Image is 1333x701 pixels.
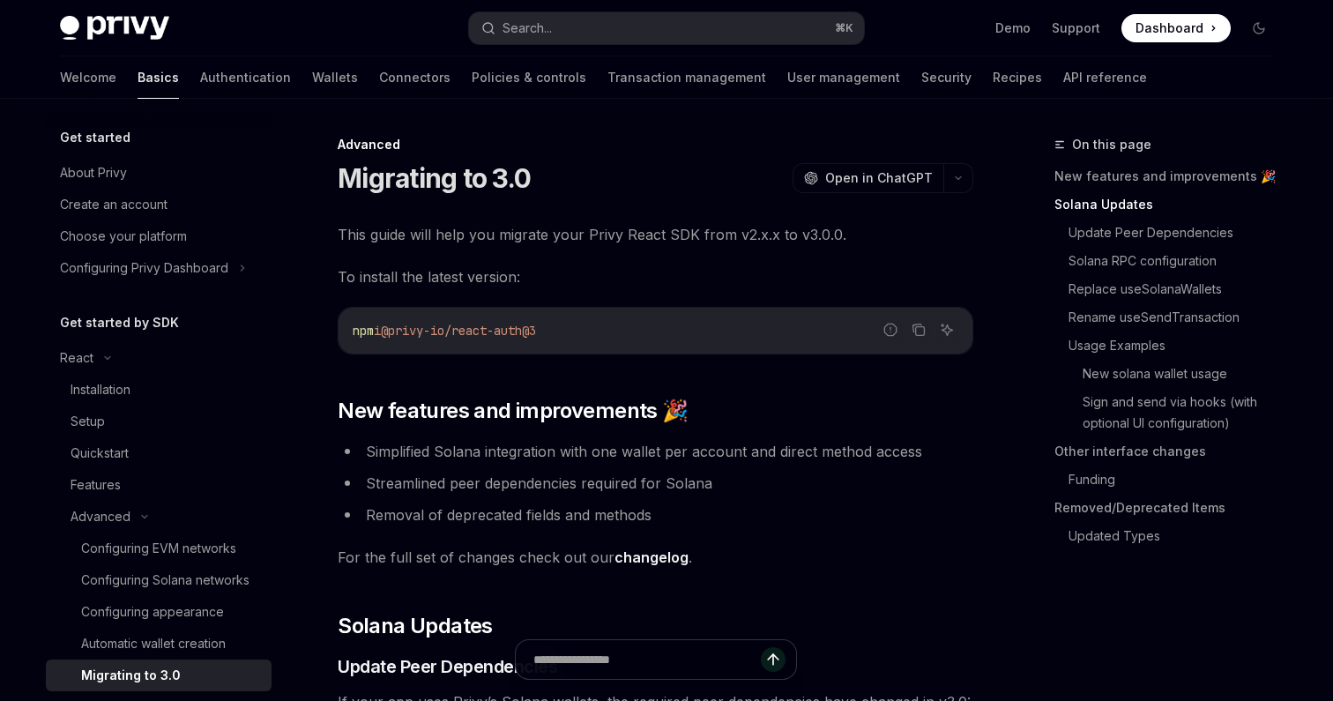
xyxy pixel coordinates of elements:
[761,647,786,672] button: Send message
[46,469,272,501] a: Features
[787,56,900,99] a: User management
[1054,247,1287,275] a: Solana RPC configuration
[353,323,374,339] span: npm
[338,162,531,194] h1: Migrating to 3.0
[1054,303,1287,332] a: Rename useSendTransaction
[138,56,179,99] a: Basics
[533,640,761,679] input: Ask a question...
[46,437,272,469] a: Quickstart
[81,570,249,591] div: Configuring Solana networks
[46,660,272,691] a: Migrating to 3.0
[46,189,272,220] a: Create an account
[46,374,272,406] a: Installation
[1063,56,1147,99] a: API reference
[81,538,236,559] div: Configuring EVM networks
[60,347,93,369] div: React
[312,56,358,99] a: Wallets
[907,318,930,341] button: Copy the contents from the code block
[200,56,291,99] a: Authentication
[374,323,381,339] span: i
[60,162,127,183] div: About Privy
[338,439,973,464] li: Simplified Solana integration with one wallet per account and direct method access
[338,397,688,425] span: New features and improvements 🎉
[835,21,853,35] span: ⌘ K
[793,163,943,193] button: Open in ChatGPT
[71,443,129,464] div: Quickstart
[71,379,130,400] div: Installation
[81,633,226,654] div: Automatic wallet creation
[60,257,228,279] div: Configuring Privy Dashboard
[46,533,272,564] a: Configuring EVM networks
[46,252,255,284] button: Configuring Privy Dashboard
[1245,14,1273,42] button: Toggle dark mode
[1054,332,1287,360] a: Usage Examples
[1054,190,1287,219] a: Solana Updates
[60,16,169,41] img: dark logo
[60,56,116,99] a: Welcome
[46,628,272,660] a: Automatic wallet creation
[1054,275,1287,303] a: Replace useSolanaWallets
[935,318,958,341] button: Ask AI
[614,548,689,567] a: changelog
[60,312,179,333] h5: Get started by SDK
[60,127,130,148] h5: Get started
[338,612,493,640] span: Solana Updates
[379,56,451,99] a: Connectors
[338,222,973,247] span: This guide will help you migrate your Privy React SDK from v2.x.x to v3.0.0.
[879,318,902,341] button: Report incorrect code
[338,136,973,153] div: Advanced
[993,56,1042,99] a: Recipes
[1136,19,1203,37] span: Dashboard
[1054,388,1287,437] a: Sign and send via hooks (with optional UI configuration)
[472,56,586,99] a: Policies & controls
[46,342,120,374] button: React
[46,596,272,628] a: Configuring appearance
[1054,162,1287,190] a: New features and improvements 🎉
[46,157,272,189] a: About Privy
[81,601,224,623] div: Configuring appearance
[381,323,536,339] span: @privy-io/react-auth@3
[921,56,972,99] a: Security
[338,503,973,527] li: Removal of deprecated fields and methods
[338,265,973,289] span: To install the latest version:
[503,18,552,39] div: Search...
[1072,134,1151,155] span: On this page
[1054,522,1287,550] a: Updated Types
[469,12,864,44] button: Search...⌘K
[1054,219,1287,247] a: Update Peer Dependencies
[46,564,272,596] a: Configuring Solana networks
[81,665,181,686] div: Migrating to 3.0
[1054,437,1287,466] a: Other interface changes
[1121,14,1231,42] a: Dashboard
[46,406,272,437] a: Setup
[825,169,933,187] span: Open in ChatGPT
[71,506,130,527] div: Advanced
[1052,19,1100,37] a: Support
[60,226,187,247] div: Choose your platform
[995,19,1031,37] a: Demo
[1054,360,1287,388] a: New solana wallet usage
[71,411,105,432] div: Setup
[338,471,973,496] li: Streamlined peer dependencies required for Solana
[71,474,121,496] div: Features
[338,545,973,570] span: For the full set of changes check out our .
[1054,466,1287,494] a: Funding
[46,220,272,252] a: Choose your platform
[1054,494,1287,522] a: Removed/Deprecated Items
[46,501,157,533] button: Advanced
[60,194,168,215] div: Create an account
[607,56,766,99] a: Transaction management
